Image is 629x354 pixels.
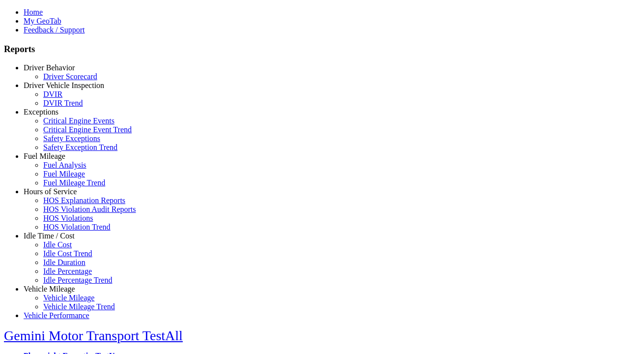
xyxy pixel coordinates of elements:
[24,8,43,16] a: Home
[43,276,112,284] a: Idle Percentage Trend
[24,285,75,293] a: Vehicle Mileage
[4,328,183,343] a: Gemini Motor Transport TestAll
[43,143,117,151] a: Safety Exception Trend
[24,152,65,160] a: Fuel Mileage
[43,99,83,107] a: DVIR Trend
[43,117,114,125] a: Critical Engine Events
[24,81,104,89] a: Driver Vehicle Inspection
[43,72,97,81] a: Driver Scorecard
[43,258,86,266] a: Idle Duration
[24,63,75,72] a: Driver Behavior
[43,178,105,187] a: Fuel Mileage Trend
[4,44,625,55] h3: Reports
[24,26,85,34] a: Feedback / Support
[24,311,89,320] a: Vehicle Performance
[43,90,62,98] a: DVIR
[43,205,136,213] a: HOS Violation Audit Reports
[43,161,86,169] a: Fuel Analysis
[43,302,115,311] a: Vehicle Mileage Trend
[43,294,94,302] a: Vehicle Mileage
[24,187,77,196] a: Hours of Service
[43,267,92,275] a: Idle Percentage
[43,125,132,134] a: Critical Engine Event Trend
[43,196,125,205] a: HOS Explanation Reports
[43,170,85,178] a: Fuel Mileage
[43,134,100,143] a: Safety Exceptions
[24,108,58,116] a: Exceptions
[24,17,61,25] a: My GeoTab
[24,232,75,240] a: Idle Time / Cost
[43,249,92,258] a: Idle Cost Trend
[43,240,72,249] a: Idle Cost
[43,214,93,222] a: HOS Violations
[43,223,111,231] a: HOS Violation Trend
